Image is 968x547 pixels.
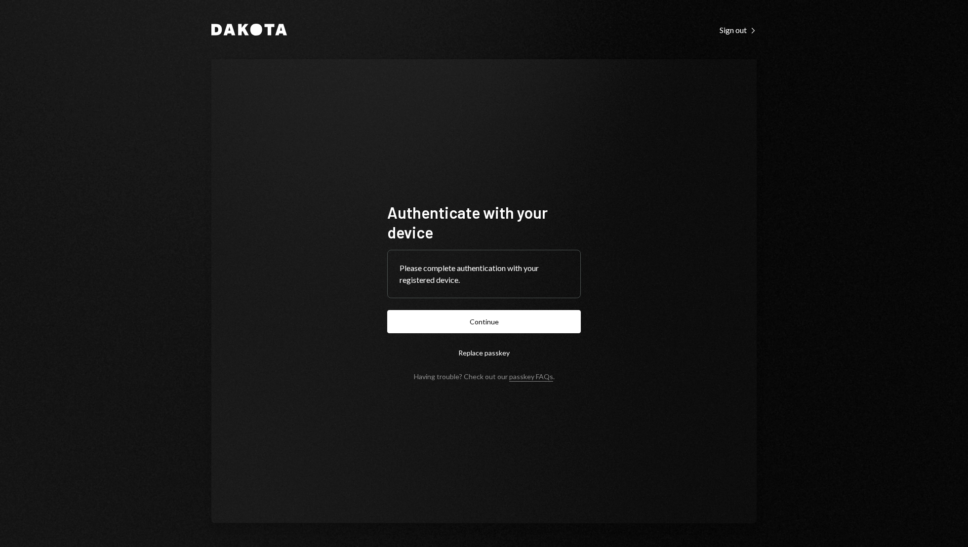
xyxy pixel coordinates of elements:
div: Sign out [720,25,757,35]
h1: Authenticate with your device [387,202,581,242]
div: Having trouble? Check out our . [414,372,555,381]
a: Sign out [720,24,757,35]
a: passkey FAQs [509,372,553,382]
button: Continue [387,310,581,333]
button: Replace passkey [387,341,581,364]
div: Please complete authentication with your registered device. [400,262,568,286]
